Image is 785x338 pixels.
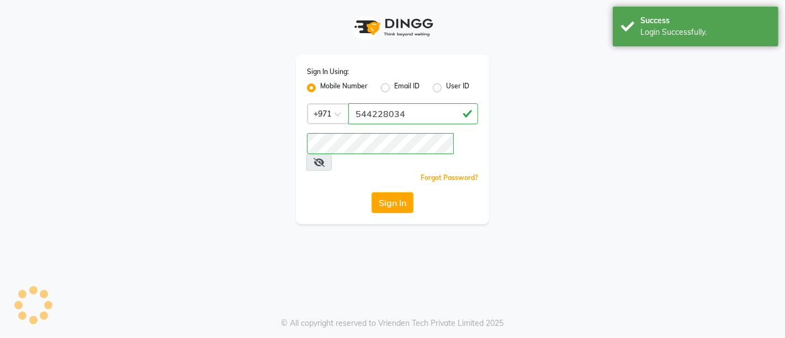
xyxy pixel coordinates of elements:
[640,15,770,27] div: Success
[421,173,478,182] a: Forgot Password?
[320,81,368,94] label: Mobile Number
[394,81,420,94] label: Email ID
[446,81,469,94] label: User ID
[348,103,478,124] input: Username
[307,67,349,77] label: Sign In Using:
[372,192,413,213] button: Sign In
[348,11,437,44] img: logo1.svg
[307,133,454,154] input: Username
[640,27,770,38] div: Login Successfully.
